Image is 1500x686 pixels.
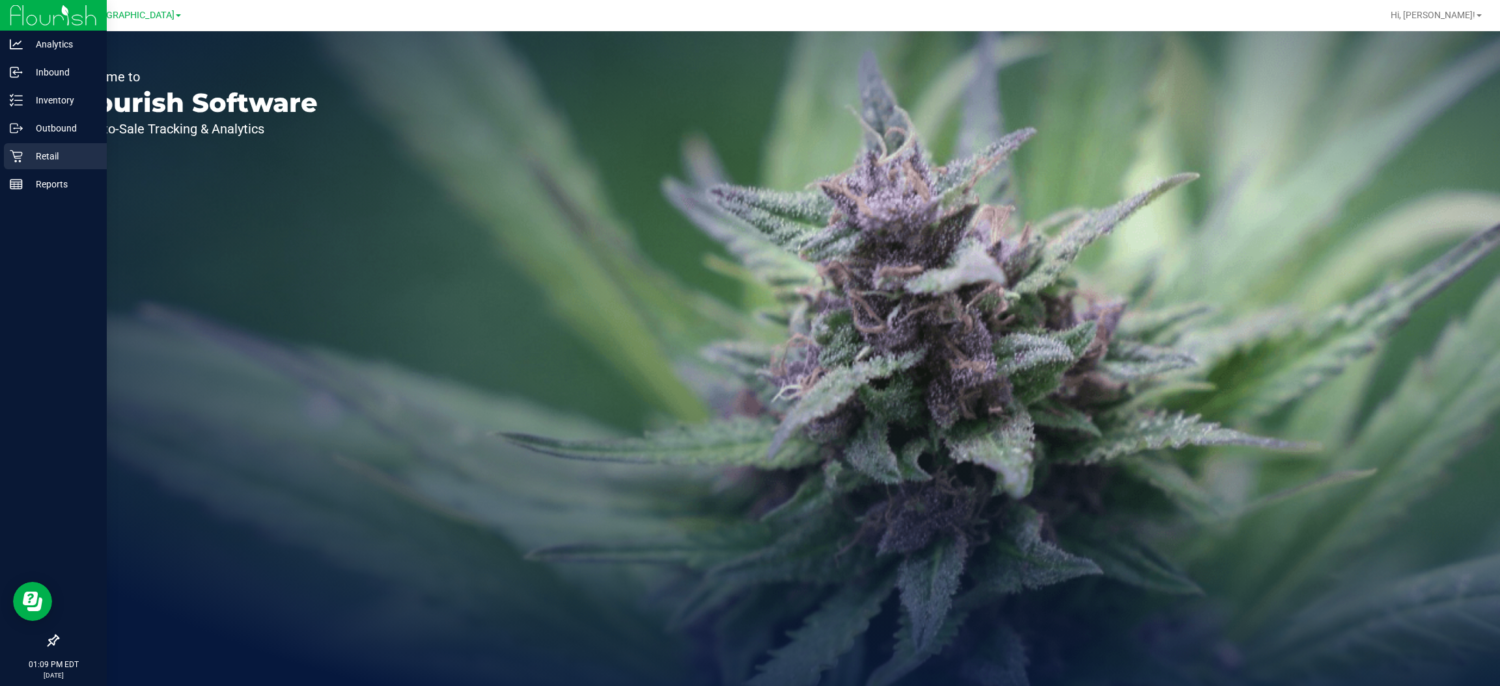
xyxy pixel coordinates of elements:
span: [GEOGRAPHIC_DATA] [85,10,174,21]
span: Hi, [PERSON_NAME]! [1391,10,1475,20]
p: Flourish Software [70,90,318,116]
p: Inventory [23,92,101,108]
p: [DATE] [6,670,101,680]
p: Reports [23,176,101,192]
inline-svg: Reports [10,178,23,191]
p: Outbound [23,120,101,136]
p: Analytics [23,36,101,52]
p: Seed-to-Sale Tracking & Analytics [70,122,318,135]
inline-svg: Outbound [10,122,23,135]
inline-svg: Inventory [10,94,23,107]
inline-svg: Analytics [10,38,23,51]
p: Retail [23,148,101,164]
p: Welcome to [70,70,318,83]
iframe: Resource center [13,582,52,621]
inline-svg: Retail [10,150,23,163]
p: Inbound [23,64,101,80]
p: 01:09 PM EDT [6,659,101,670]
inline-svg: Inbound [10,66,23,79]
